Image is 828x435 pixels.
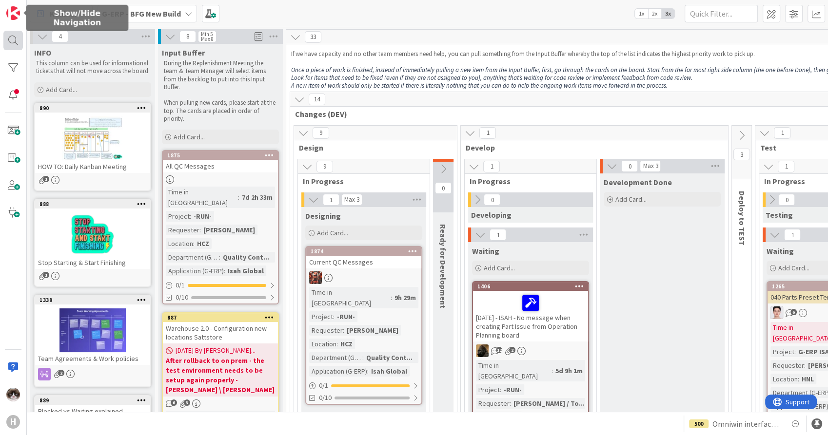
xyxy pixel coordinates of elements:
div: 1875All QC Messages [163,151,278,172]
div: Max 8 [201,37,214,41]
img: ll [770,306,783,319]
span: : [224,265,225,276]
span: INFO [34,48,51,57]
a: 888Stop Starting & Start Finishing [34,199,151,287]
span: Deploy to TEST [737,191,747,246]
span: : [343,325,344,336]
div: 1339 [39,297,150,303]
span: Support [20,1,44,13]
span: Waiting [767,246,794,256]
span: Add Card... [615,195,647,204]
div: Time in [GEOGRAPHIC_DATA] [166,187,238,208]
span: : [190,211,191,222]
div: 5d 9h 1m [553,365,585,376]
span: 0 [778,194,795,206]
p: When pulling new cards, please start at the top. The cards are placed in order of priority. [164,99,277,123]
div: 889 [39,397,150,404]
span: Develop [466,143,716,152]
div: [DATE] - ISAH - No message when creating Part Issue from Operation Planning board [473,291,588,341]
div: Time in [GEOGRAPHIC_DATA] [309,287,391,308]
img: JK [309,271,322,284]
span: : [199,225,201,235]
div: Location [770,374,798,384]
span: Add Card... [778,264,809,272]
a: 890HOW TO: Daily Kanban Meeting [34,103,151,191]
div: Min 5 [201,32,213,37]
span: 0 [621,160,638,172]
div: 9h 29m [392,292,418,303]
span: : [193,238,195,249]
div: Current QC Messages [306,256,421,268]
div: Department (G-ERP) [309,352,362,363]
span: Add Card... [484,264,515,272]
a: 1874Current QC MessagesJKTime in [GEOGRAPHIC_DATA]:9h 29mProject:-RUN-Requester:[PERSON_NAME]Loca... [305,246,422,405]
span: 1 [778,161,794,172]
span: 3 [184,399,190,406]
p: This column can be used for informational tickets that will not move across the board [36,59,149,76]
div: Requester [166,225,199,235]
div: 1875 [163,151,278,160]
div: Project [309,311,333,322]
div: 1406 [477,283,588,290]
span: Testing [766,210,793,220]
span: 1 [483,161,500,172]
span: 1 [774,127,790,139]
div: JK [306,271,421,284]
div: 500 [689,419,709,428]
span: : [798,374,799,384]
span: 1 [490,229,506,241]
div: Application (G-ERP) [309,366,367,377]
b: After rollback to on prem - the test environment needs to be setup again properly - [PERSON_NAME]... [166,356,275,395]
span: 3x [661,9,674,19]
div: Team Agreements & Work policies [35,352,150,365]
div: Isah Global [369,366,410,377]
div: Requester [309,325,343,336]
span: Designing [305,211,341,221]
span: Input Buffer [162,48,205,57]
span: Design [299,143,445,152]
div: -RUN- [191,211,214,222]
div: HCZ [195,238,212,249]
div: Stop Starting & Start Finishing [35,256,150,269]
span: In Progress [303,176,417,186]
span: 14 [309,94,325,105]
div: [PERSON_NAME] [201,225,257,235]
div: Max 3 [643,164,658,169]
span: Development Done [604,177,672,187]
span: : [238,192,239,203]
div: ND [473,344,588,357]
div: Warehouse 2.0 - Configuration new locations Sattstore [163,322,278,343]
div: Time in [GEOGRAPHIC_DATA] [476,360,552,381]
span: 0 / 1 [176,280,185,290]
span: 2x [648,9,661,19]
span: : [794,346,796,357]
span: : [362,352,364,363]
span: 0/10 [319,393,332,403]
span: 1 [43,272,49,278]
span: 12 [496,347,502,353]
span: 1 [43,176,49,182]
div: 887 [163,313,278,322]
span: Ready for Development [438,224,448,308]
span: 33 [305,31,321,43]
h5: Show/Hide Navigation [30,9,124,27]
span: 9 [316,161,333,172]
div: 888 [39,201,150,208]
span: 9 [313,127,329,139]
span: Add Card... [46,85,77,94]
span: : [510,398,511,409]
div: 1406[DATE] - ISAH - No message when creating Part Issue from Operation Planning board [473,282,588,341]
div: 890 [35,104,150,113]
div: 889 [35,396,150,405]
span: Add Card... [174,132,205,141]
img: ND [476,344,489,357]
div: 0/1 [306,379,421,392]
div: 7d 2h 33m [239,192,275,203]
span: 1 [479,127,496,139]
div: Isah Global [225,265,266,276]
div: 890HOW TO: Daily Kanban Meeting [35,104,150,173]
div: 890 [39,105,150,112]
div: [PERSON_NAME] / To... [511,398,587,409]
div: HCZ [338,339,355,349]
span: Waiting [472,246,499,256]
